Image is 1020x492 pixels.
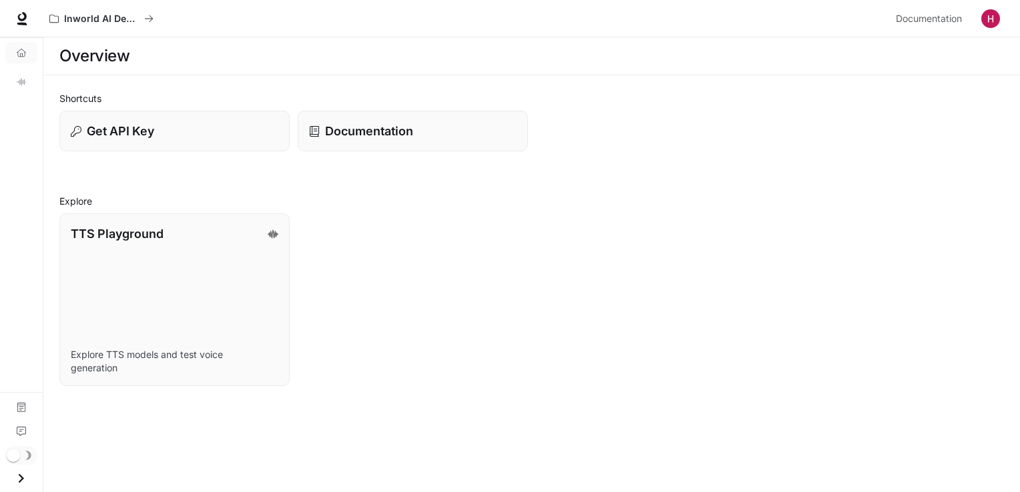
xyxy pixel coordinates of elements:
[59,213,290,386] a: TTS PlaygroundExplore TTS models and test voice generation
[59,91,1004,105] h2: Shortcuts
[896,11,962,27] span: Documentation
[5,421,37,442] a: Feedback
[71,348,278,375] p: Explore TTS models and test voice generation
[43,5,160,32] button: All workspaces
[59,43,130,69] h1: Overview
[64,13,139,25] p: Inworld AI Demos
[87,122,154,140] p: Get API Key
[71,225,164,243] p: TTS Playground
[7,447,20,462] span: Dark mode toggle
[298,111,528,151] a: Documentation
[977,5,1004,32] button: User avatar
[5,71,37,93] a: TTS Playground
[59,111,290,151] button: Get API Key
[981,9,1000,28] img: User avatar
[325,122,413,140] p: Documentation
[5,42,37,63] a: Overview
[6,465,36,492] button: Open drawer
[890,5,972,32] a: Documentation
[59,194,1004,208] h2: Explore
[5,397,37,418] a: Documentation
